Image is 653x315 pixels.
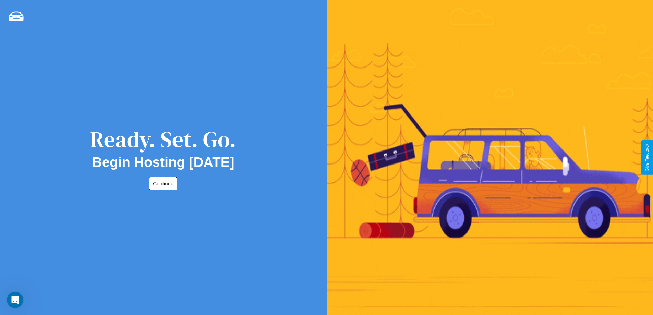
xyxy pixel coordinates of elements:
[7,292,23,308] iframe: Intercom live chat
[645,144,650,171] div: Give Feedback
[149,177,177,190] button: Continue
[90,124,236,155] div: Ready. Set. Go.
[92,155,234,170] h2: Begin Hosting [DATE]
